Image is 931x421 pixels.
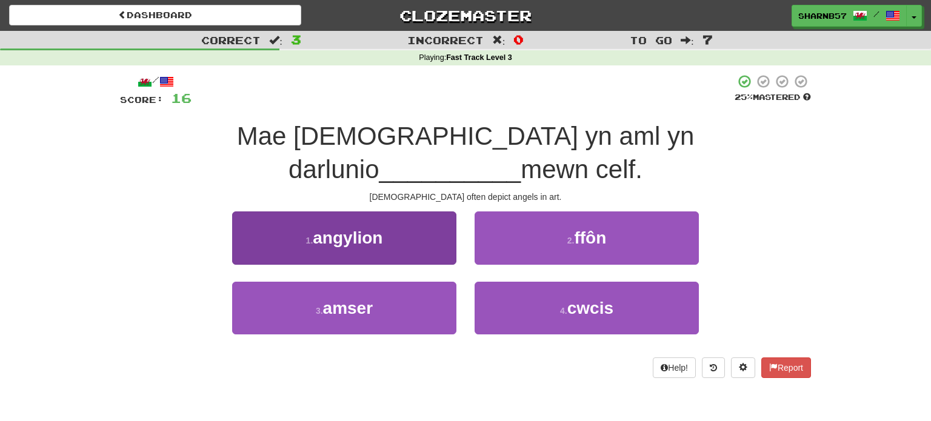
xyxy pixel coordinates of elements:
[567,299,613,317] span: cwcis
[513,32,524,47] span: 0
[492,35,506,45] span: :
[120,94,164,105] span: Score:
[9,5,301,25] a: Dashboard
[792,5,907,27] a: Sharnb57 /
[269,35,282,45] span: :
[873,10,879,18] span: /
[201,34,261,46] span: Correct
[446,53,512,62] strong: Fast Track Level 3
[237,122,695,184] span: Mae [DEMOGRAPHIC_DATA] yn aml yn darlunio
[521,155,642,184] span: mewn celf.
[630,34,672,46] span: To go
[574,228,606,247] span: ffôn
[761,357,811,378] button: Report
[306,236,313,245] small: 1 .
[232,282,456,334] button: 3.amser
[120,74,192,89] div: /
[120,191,811,203] div: [DEMOGRAPHIC_DATA] often depict angels in art.
[232,211,456,264] button: 1.angylion
[291,32,301,47] span: 3
[379,155,521,184] span: __________
[313,228,382,247] span: angylion
[653,357,696,378] button: Help!
[323,299,373,317] span: amser
[475,282,699,334] button: 4.cwcis
[567,236,575,245] small: 2 .
[702,32,713,47] span: 7
[316,306,323,316] small: 3 .
[560,306,567,316] small: 4 .
[798,10,847,21] span: Sharnb57
[407,34,484,46] span: Incorrect
[735,92,753,102] span: 25 %
[475,211,699,264] button: 2.ffôn
[702,357,725,378] button: Round history (alt+y)
[319,5,612,26] a: Clozemaster
[735,92,811,103] div: Mastered
[171,90,192,105] span: 16
[681,35,694,45] span: :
